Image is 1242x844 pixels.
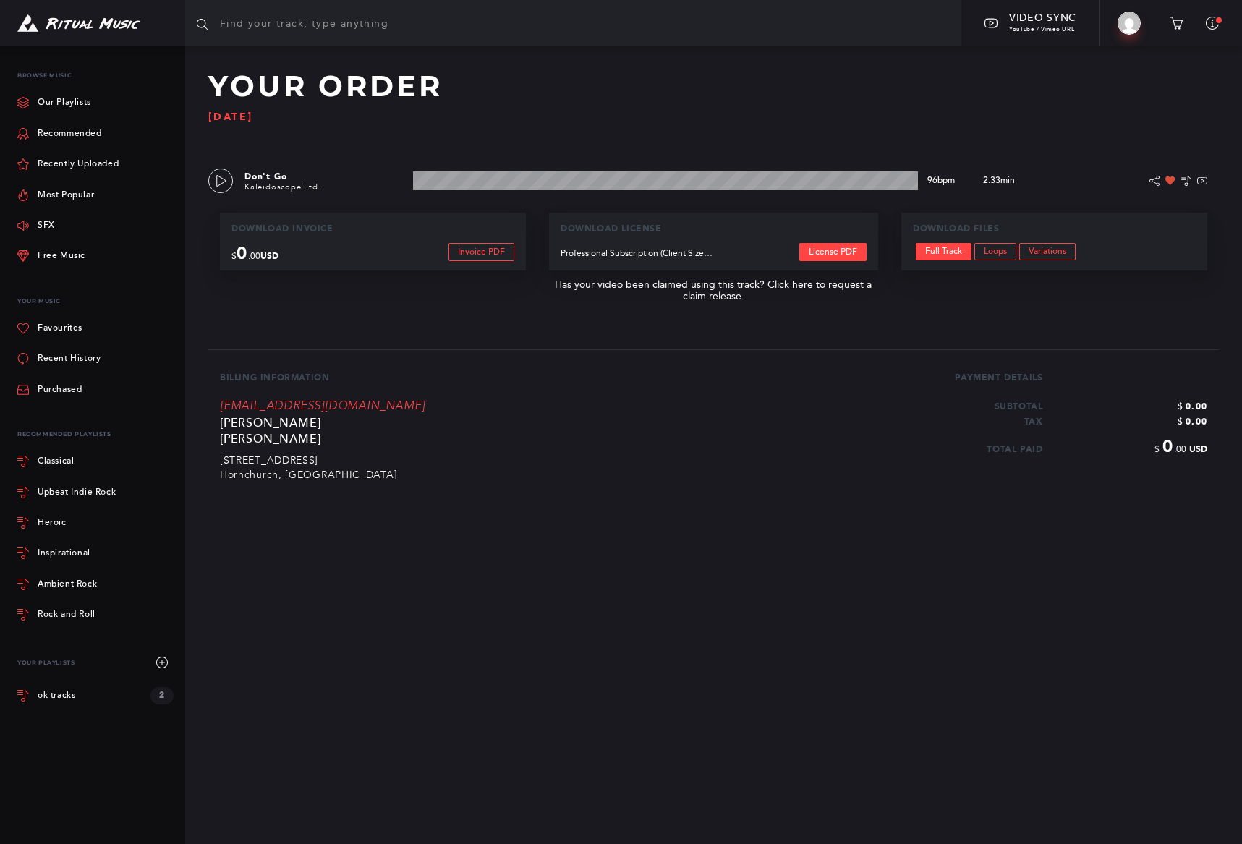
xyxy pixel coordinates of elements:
[17,600,174,630] a: Rock and Roll
[17,538,174,568] a: Inspirational
[17,313,82,344] a: Favourites
[17,179,94,210] a: Most Popular
[913,224,1196,234] p: Download Files
[1183,401,1207,412] span: 0.00
[1183,417,1207,427] span: 0.00
[1160,435,1174,456] span: 0
[231,243,373,263] p: $ .00
[1009,12,1076,24] span: Video Sync
[150,687,174,704] div: 2
[244,182,321,192] a: Kaleidoscope Ltd.
[17,344,101,374] a: Recent History
[17,14,140,33] img: Ritual Music
[220,466,878,481] p: Hornchurch, [GEOGRAPHIC_DATA]
[38,519,67,527] div: Heroic
[1186,444,1207,454] span: USD
[17,88,91,118] a: Our Playlists
[17,64,174,88] p: Browse Music
[561,249,713,259] p: Professional Subscription (Client Size: 500+ Employees), Web / Streaming, External, Internal, PC ...
[17,422,174,446] div: Recommended Playlists
[17,647,174,678] div: Your Playlists
[937,175,955,186] span: bpm
[17,477,174,507] a: Upbeat Indie Rock
[17,241,85,271] a: Free Music
[38,610,95,619] div: Rock and Roll
[208,69,1219,103] h2: Your Order
[448,243,514,261] a: Invoice PDF
[1042,396,1207,412] p: $
[38,691,75,701] div: ok tracks
[17,375,82,405] a: Purchased
[38,549,90,558] div: Inspirational
[1042,436,1207,456] p: $ .00
[17,149,119,179] a: Recently Uploaded
[1042,412,1207,427] p: $
[220,430,878,446] p: [PERSON_NAME]
[237,242,248,263] span: 0
[878,412,1042,427] p: Tax
[17,508,174,538] a: Heroic
[17,119,102,149] a: Recommended
[220,452,878,466] p: [STREET_ADDRESS]
[916,243,971,260] a: Full Track
[561,224,867,234] p: Download License
[38,488,116,497] div: Upbeat Indie Rock
[17,678,174,713] a: ok tracks 2
[260,251,278,261] span: USD
[38,457,74,466] div: Classical
[17,289,174,313] p: Your Music
[231,224,514,234] p: Download Invoice
[1118,12,1141,35] img: Lenin Soram
[17,446,174,477] a: Classical
[924,176,958,186] p: 96
[38,580,97,589] div: Ambient Rock
[244,170,407,183] p: Don't Go
[799,243,867,261] a: License PDF
[1019,243,1076,260] a: Variations
[17,210,55,241] a: SFX
[208,111,1219,123] p: [DATE]
[974,243,1016,260] a: Loops
[220,373,878,383] p: Billing Information
[220,400,878,413] p: [EMAIL_ADDRESS][DOMAIN_NAME]
[1009,26,1074,33] span: YouTube / Vimeo URL
[955,373,1042,383] p: Payment Details
[878,445,1042,455] p: Total Paid
[17,569,174,600] a: Ambient Rock
[878,396,1042,412] p: Subtotal
[549,279,878,302] a: Has your video been claimed using this track? Click here to request a claim release.
[220,414,878,430] p: [PERSON_NAME]
[970,174,1028,187] p: 2:33
[1000,175,1015,186] span: min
